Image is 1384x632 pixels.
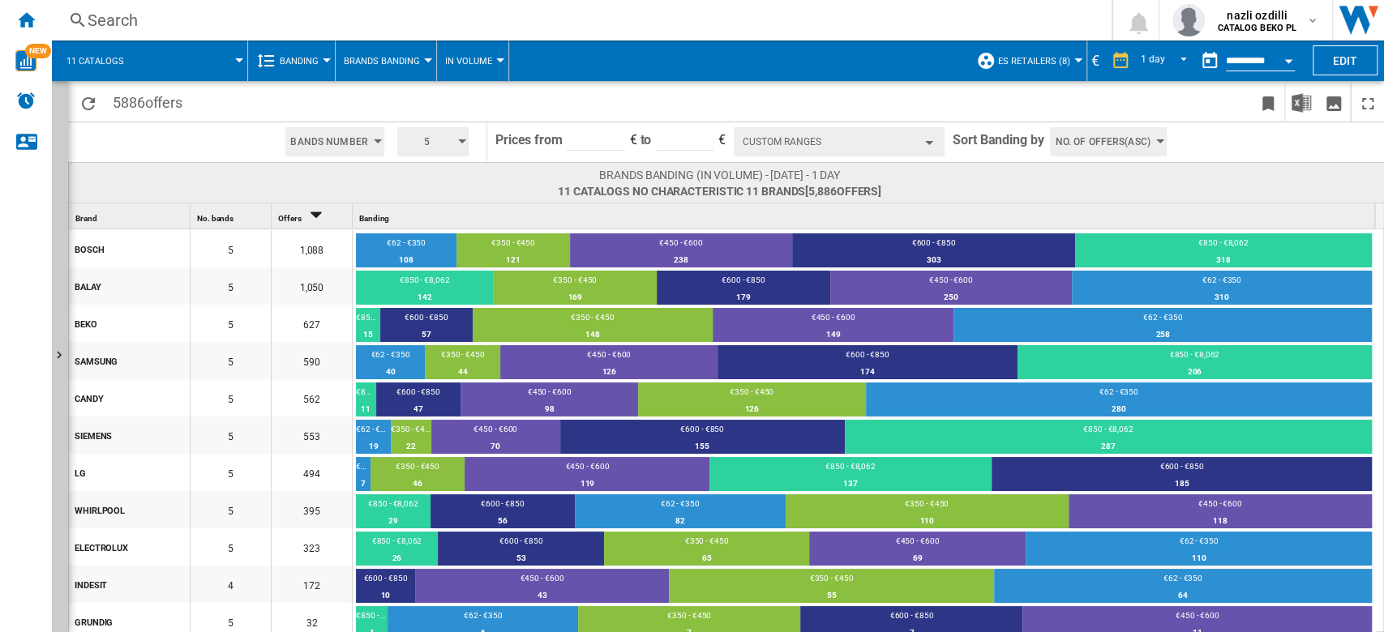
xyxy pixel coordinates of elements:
[356,536,438,550] div: €850 - €8,062
[792,237,1075,252] div: €600 - €850
[558,183,881,199] span: 11 catalogs No characteristic 11 brands
[431,424,560,438] div: €450 - €600
[191,454,271,491] div: 5
[461,386,638,401] div: €450 - €600
[445,56,492,66] span: In volume
[391,122,475,161] div: 5
[356,550,438,566] div: 26
[866,386,1372,401] div: €62 - €350
[415,587,669,604] div: 43
[191,379,271,416] div: 5
[805,185,881,198] span: [5,886 ]
[191,566,271,603] div: 4
[356,438,391,455] div: 19
[272,305,352,342] div: 627
[72,203,190,228] div: Sort None
[344,41,428,81] button: Brands Banding
[830,289,1072,305] div: 250
[431,498,575,513] div: €600 - €850
[438,550,605,566] div: 53
[272,566,352,603] div: 172
[570,252,792,268] div: 238
[570,237,792,252] div: €450 - €600
[465,461,709,476] div: €450 - €600
[425,349,500,364] div: €350 - €450
[495,132,563,147] span: Prices from
[1026,536,1372,550] div: €62 - €350
[558,167,881,183] span: Brands banding (In volume) - [DATE] - 1 day
[356,513,431,529] div: 29
[1072,275,1372,289] div: €62 - €350
[718,364,1018,380] div: 174
[75,269,189,303] div: BALAY
[302,214,328,223] span: Sort Descending
[371,476,465,492] div: 46
[465,476,709,492] div: 119
[75,418,189,452] div: SIEMENS
[75,530,189,564] div: ELECTROLUX
[994,587,1372,604] div: 64
[830,275,1072,289] div: €450 - €600
[52,81,68,632] button: Show
[380,312,473,327] div: €600 - €850
[1292,93,1311,113] img: excel-24x24.png
[66,41,140,81] button: 11 catalogs
[1138,48,1193,75] md-select: REPORTS.WIZARD.STEPS.REPORT.STEPS.REPORT_OPTIONS.PERIOD: 1 day
[734,127,945,156] button: Custom Ranges
[640,132,651,147] span: to
[278,214,301,223] span: Offers
[376,386,461,401] div: €600 - €850
[145,94,182,111] span: offers
[1313,45,1378,75] button: Edit
[1072,289,1372,305] div: 310
[953,327,1372,343] div: 258
[272,454,352,491] div: 494
[380,327,473,343] div: 57
[845,424,1372,438] div: €850 - €8,062
[976,41,1078,81] div: ES Retailers (8)
[998,56,1070,66] span: ES Retailers (8)
[356,587,415,604] div: 10
[72,203,190,228] div: Brand Sort None
[493,275,657,289] div: €350 - €450
[75,381,189,415] div: CANDY
[575,498,786,513] div: €62 - €350
[75,214,97,223] span: Brand
[1218,7,1296,23] span: nazli ozdilli
[786,498,1069,513] div: €350 - €450
[191,267,271,305] div: 5
[75,344,189,378] div: SAMSUNG
[191,305,271,342] div: 5
[657,289,830,305] div: 179
[256,41,327,81] div: Banding
[669,573,994,587] div: €350 - €450
[630,132,637,147] span: €
[344,56,420,66] span: Brands Banding
[356,237,456,252] div: €62 - €350
[194,203,271,228] div: No. bands Sort None
[445,41,500,81] button: In volume
[280,56,319,66] span: Banding
[669,587,994,604] div: 55
[1069,498,1372,513] div: €450 - €600
[356,364,425,380] div: 40
[25,44,51,58] span: NEW
[402,127,452,156] span: 5
[88,9,1069,32] div: Search
[1043,122,1172,161] div: No. of offers(Asc)
[356,252,456,268] div: 108
[575,513,786,529] div: 82
[272,267,352,305] div: 1,050
[191,416,271,454] div: 5
[356,610,388,625] div: €850 - €8,062
[356,386,376,401] div: €850 - €8,062
[356,401,376,417] div: 11
[191,528,271,566] div: 5
[397,127,469,156] button: 5
[713,312,954,327] div: €450 - €600
[356,461,371,476] div: €62 - €350
[60,41,239,81] div: 11 catalogs
[578,610,800,625] div: €350 - €450
[72,83,105,122] button: Reload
